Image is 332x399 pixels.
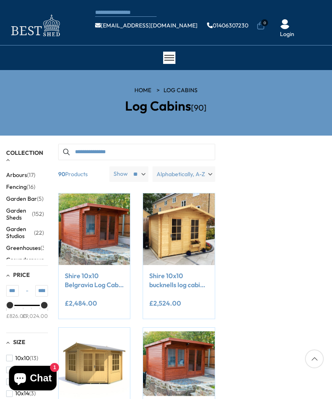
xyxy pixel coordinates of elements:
span: (17) [27,172,35,179]
img: User Icon [280,19,290,29]
button: Greenhouses (35) [6,242,50,254]
span: (13) [30,355,38,362]
a: 01406307230 [207,23,248,28]
div: Price [6,305,48,326]
span: Greenhouses [6,245,41,252]
span: [90] [191,102,207,113]
span: Groundscrews Base [6,256,44,270]
button: 10x13 [6,376,34,388]
b: 90 [58,166,65,182]
label: Alphabetically, A-Z [152,166,215,182]
a: 0 [257,22,265,30]
span: (5) [37,195,43,202]
button: 10x10 [6,352,38,364]
button: Garden Bar (5) [6,193,43,205]
span: Collection [6,149,43,156]
img: Shire 10x12 Belgravia Log Cabin 19mm Cladding - Best Shed [143,328,214,399]
inbox-online-store-chat: Shopify online store chat [7,366,59,392]
a: [EMAIL_ADDRESS][DOMAIN_NAME] [95,23,198,28]
span: (22) [34,229,44,236]
span: (16) [27,184,35,190]
div: £9,024.00 [22,312,48,320]
div: £826.00 [6,312,27,320]
h2: Log Cabins [61,99,271,113]
input: Max value [35,285,48,297]
span: Arbours [6,172,27,179]
button: 10x12 [6,364,36,376]
label: Show [114,170,128,178]
button: Fencing (16) [6,181,35,193]
span: 0 [261,19,268,26]
span: Fencing [6,184,27,190]
a: Shire 10x10 bucknells log cabin 28mm Cladding [149,271,208,290]
input: Min value [6,285,19,297]
a: HOME [134,86,151,95]
span: Alphabetically, A-Z [157,166,205,182]
ins: £2,484.00 [65,300,97,306]
span: 10x10 [15,355,30,362]
button: Groundscrews Base [6,254,50,273]
span: Price [13,271,30,279]
span: Garden Sheds [6,207,32,221]
span: Size [13,338,25,346]
span: Garden Studios [6,226,34,240]
img: Shire 10x10 Belgravia Log Cabin 19mm Cladding - Best Shed [59,193,130,265]
button: Arbours (17) [6,169,35,181]
img: logo [6,12,64,39]
span: (3) [29,390,36,397]
span: Products [55,166,106,182]
input: Search products [58,144,215,160]
a: Login [280,30,294,39]
img: Shire 10x10 bucknells log cabin 28mm Cladding - Best Shed [143,193,214,265]
span: - [19,287,35,295]
a: Log Cabins [164,86,198,95]
span: 10x14 [15,390,29,397]
span: (152) [32,211,44,218]
ins: £2,524.00 [149,300,181,306]
button: Garden Sheds (152) [6,205,44,224]
button: Garden Studios (22) [6,223,44,242]
a: Shire 10x10 Belgravia Log Cabin 28mm Cladding [65,271,124,290]
img: Shire 10x10 Rochester log cabin 28mm logs - Best Shed [59,328,130,399]
span: Garden Bar [6,195,37,202]
span: (35) [41,245,50,252]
